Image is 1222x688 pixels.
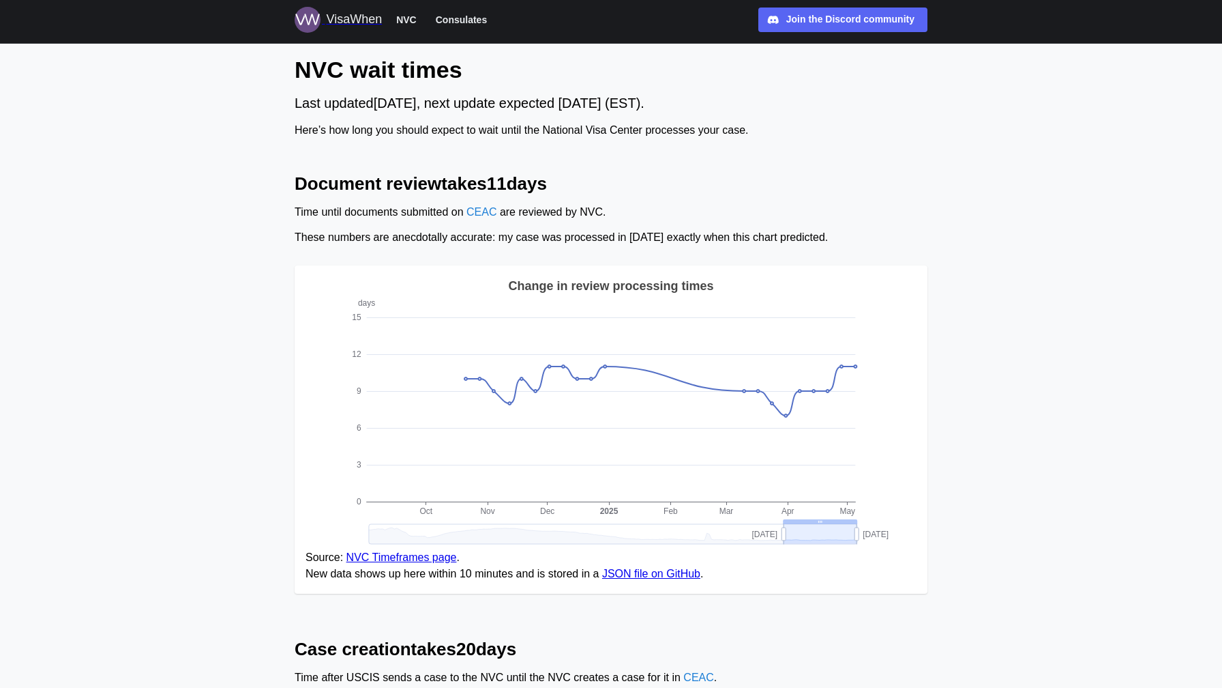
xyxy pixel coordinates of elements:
[357,386,361,396] text: 9
[295,55,927,85] h1: NVC wait times
[352,313,361,322] text: 15
[326,10,382,29] div: VisaWhen
[295,637,927,661] h2: Case creation takes 20 days
[357,497,361,506] text: 0
[719,506,734,516] text: Mar
[508,279,713,293] text: Change in review processing times
[346,551,457,563] a: NVC Timeframes page
[664,506,678,516] text: Feb
[358,298,375,308] text: days
[390,11,423,29] button: NVC
[295,204,927,221] div: Time until documents submitted on are reviewed by NVC.
[295,7,321,33] img: Logo for VisaWhen
[295,670,927,687] div: Time after USCIS sends a case to the NVC until the NVC creates a case for it in .
[540,506,554,516] text: Dec
[295,229,927,246] div: These numbers are anecdotally accurate: my case was processed in [DATE] exactly when this chart p...
[781,506,794,516] text: Apr
[480,506,494,516] text: Nov
[430,11,493,29] button: Consulates
[751,529,777,539] text: [DATE]
[295,7,382,33] a: Logo for VisaWhen VisaWhen
[305,549,917,584] figcaption: Source: . New data shows up here within 10 minutes and is stored in a .
[602,568,700,579] a: JSON file on GitHub
[357,423,361,433] text: 6
[352,349,361,359] text: 12
[863,529,889,539] text: [DATE]
[295,122,927,139] div: Here’s how long you should expect to wait until the National Visa Center processes your case.
[758,8,927,32] a: Join the Discord community
[357,460,361,470] text: 3
[396,12,417,28] span: NVC
[600,506,619,516] text: 2025
[786,12,914,27] div: Join the Discord community
[466,206,496,218] a: CEAC
[295,93,927,114] div: Last updated [DATE] , next update expected [DATE] (EST).
[419,506,432,516] text: Oct
[839,506,855,516] text: May
[295,172,927,196] h2: Document review takes 11 days
[436,12,487,28] span: Consulates
[683,672,713,683] a: CEAC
